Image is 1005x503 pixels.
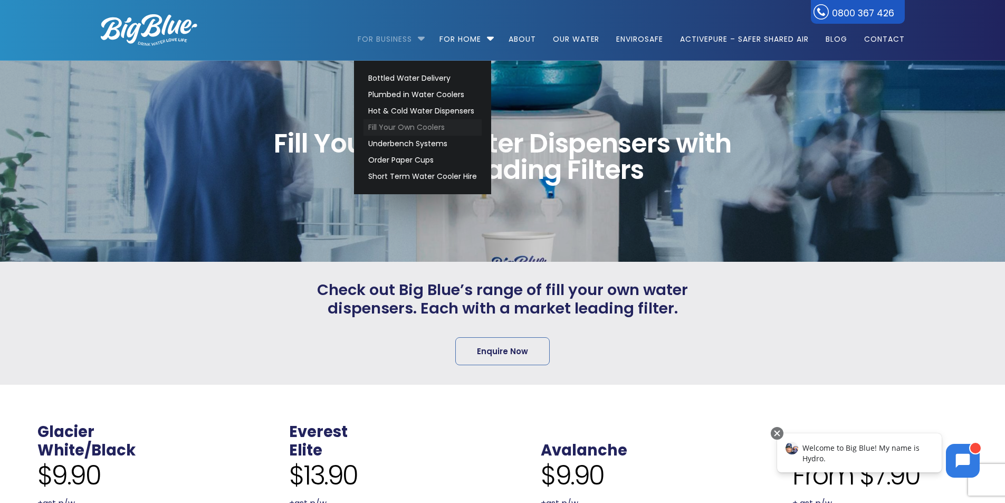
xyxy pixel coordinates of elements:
span: $9.90 [37,460,101,491]
span: . [541,421,545,442]
a: Fill Your Own Coolers [363,119,482,136]
a: Hot & Cold Water Dispensers [363,103,482,119]
a: Glacier [37,421,94,442]
a: Underbench Systems [363,136,482,152]
a: Short Term Water Cooler Hire [363,168,482,185]
span: $13.90 [289,460,358,491]
span: Fill Your Own Water Dispensers with Market Leading Filters [248,130,757,183]
span: From $7.90 [792,460,920,491]
span: . [792,421,797,442]
span: Check out Big Blue’s range of fill your own water dispensers. Each with a market leading filter. [307,281,699,318]
img: logo [101,14,197,46]
a: Elite [289,440,322,461]
a: White/Black [37,440,136,461]
a: Plumbed in Water Coolers [363,87,482,103]
a: Enquire Now [455,337,550,365]
iframe: Chatbot [766,425,990,488]
span: $9.90 [541,460,604,491]
a: Everest [289,421,348,442]
a: Bottled Water Delivery [363,70,482,87]
a: Avalanche [541,440,627,461]
a: Order Paper Cups [363,152,482,168]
